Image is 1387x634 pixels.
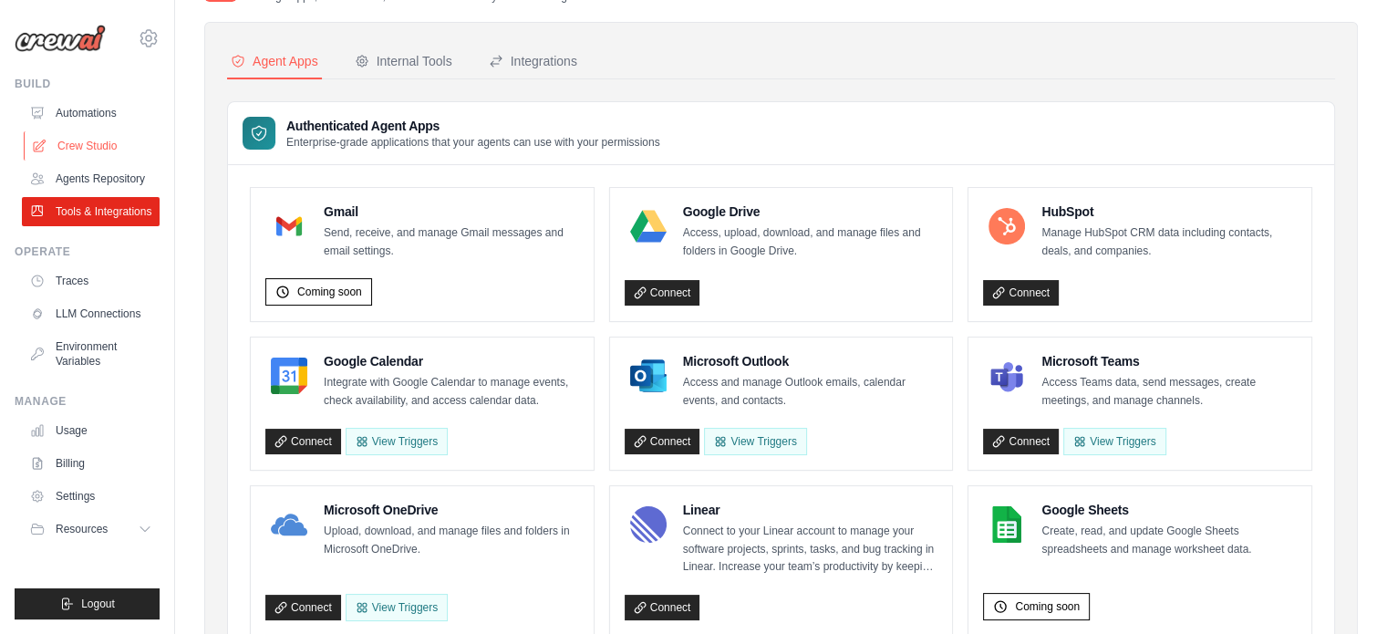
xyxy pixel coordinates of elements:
[15,394,160,409] div: Manage
[271,358,307,394] img: Google Calendar Logo
[625,429,700,454] a: Connect
[983,280,1059,306] a: Connect
[625,595,700,620] a: Connect
[22,482,160,511] a: Settings
[1041,224,1297,260] p: Manage HubSpot CRM data including contacts, deals, and companies.
[15,77,160,91] div: Build
[683,203,938,221] h4: Google Drive
[485,45,581,79] button: Integrations
[1041,374,1297,410] p: Access Teams data, send messages, create meetings, and manage channels.
[22,99,160,128] a: Automations
[983,429,1059,454] a: Connect
[988,358,1025,394] img: Microsoft Teams Logo
[22,299,160,328] a: LLM Connections
[1041,501,1297,519] h4: Google Sheets
[81,597,115,611] span: Logout
[704,428,806,455] : View Triggers
[22,197,160,226] a: Tools & Integrations
[1015,599,1080,614] span: Coming soon
[324,523,579,558] p: Upload, download, and manage files and folders in Microsoft OneDrive.
[231,52,318,70] div: Agent Apps
[297,285,362,299] span: Coming soon
[683,352,938,370] h4: Microsoft Outlook
[22,449,160,478] a: Billing
[351,45,456,79] button: Internal Tools
[22,164,160,193] a: Agents Repository
[324,352,579,370] h4: Google Calendar
[22,514,160,544] button: Resources
[265,429,341,454] a: Connect
[346,428,448,455] button: View Triggers
[1041,203,1297,221] h4: HubSpot
[15,25,106,52] img: Logo
[227,45,322,79] button: Agent Apps
[683,501,938,519] h4: Linear
[630,208,667,244] img: Google Drive Logo
[1063,428,1165,455] : View Triggers
[988,208,1025,244] img: HubSpot Logo
[56,522,108,536] span: Resources
[683,523,938,577] p: Connect to your Linear account to manage your software projects, sprints, tasks, and bug tracking...
[683,374,938,410] p: Access and manage Outlook emails, calendar events, and contacts.
[988,506,1025,543] img: Google Sheets Logo
[22,416,160,445] a: Usage
[286,135,660,150] p: Enterprise-grade applications that your agents can use with your permissions
[324,501,579,519] h4: Microsoft OneDrive
[271,208,307,244] img: Gmail Logo
[22,266,160,296] a: Traces
[683,224,938,260] p: Access, upload, download, and manage files and folders in Google Drive.
[286,117,660,135] h3: Authenticated Agent Apps
[22,332,160,376] a: Environment Variables
[324,203,579,221] h4: Gmail
[265,595,341,620] a: Connect
[489,52,577,70] div: Integrations
[355,52,452,70] div: Internal Tools
[324,224,579,260] p: Send, receive, and manage Gmail messages and email settings.
[630,506,667,543] img: Linear Logo
[630,358,667,394] img: Microsoft Outlook Logo
[271,506,307,543] img: Microsoft OneDrive Logo
[15,244,160,259] div: Operate
[625,280,700,306] a: Connect
[324,374,579,410] p: Integrate with Google Calendar to manage events, check availability, and access calendar data.
[1041,352,1297,370] h4: Microsoft Teams
[346,594,448,621] : View Triggers
[24,131,161,161] a: Crew Studio
[1041,523,1297,558] p: Create, read, and update Google Sheets spreadsheets and manage worksheet data.
[15,588,160,619] button: Logout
